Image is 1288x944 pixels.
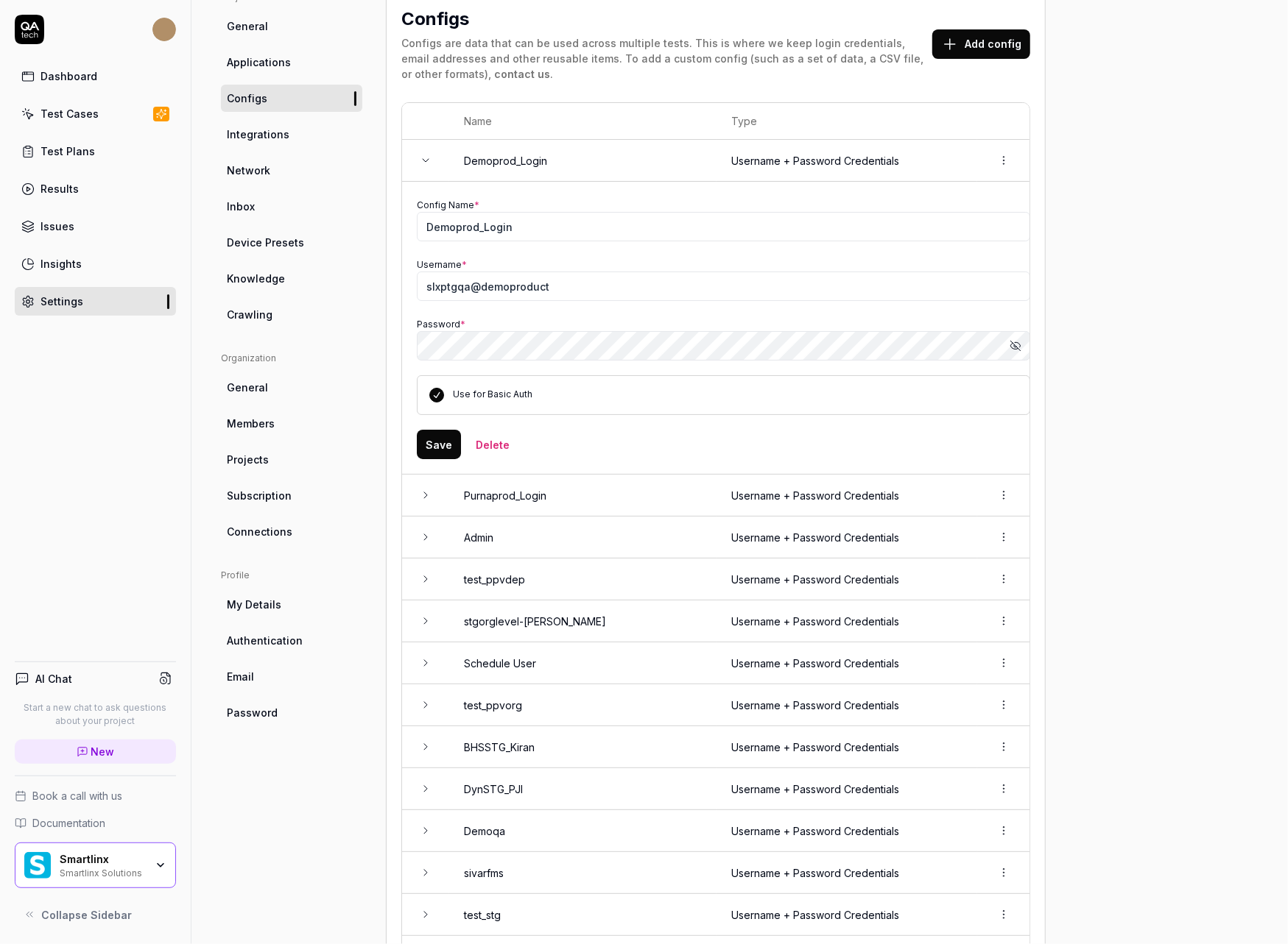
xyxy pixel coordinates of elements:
span: Applications [227,54,291,70]
td: stgorglevel-[PERSON_NAME] [449,600,717,642]
td: Admin [449,517,717,558]
td: Username + Password Credentials [717,642,977,684]
td: Username + Password Credentials [717,768,977,810]
h2: Configs [401,6,469,32]
span: Network [227,163,270,178]
td: BHSSTG_Kiran [449,726,717,768]
td: Demoprod_Login [449,140,717,182]
div: Dashboard [41,68,97,84]
a: Documentation [15,815,176,831]
a: Applications [221,49,362,76]
span: General [227,380,268,395]
span: Collapse Sidebar [41,907,132,923]
div: Smartlinx Solutions [60,866,145,878]
button: Add config [932,29,1030,59]
a: Device Presets [221,229,362,256]
div: Issues [41,219,74,234]
a: General [221,374,362,401]
h4: AI Chat [35,671,72,686]
td: sivarfms [449,852,717,894]
a: Connections [221,518,362,545]
span: Configs [227,91,267,106]
a: Configs [221,85,362,112]
td: Username + Password Credentials [717,600,977,642]
span: Connections [227,524,292,539]
td: Username + Password Credentials [717,140,977,182]
button: Smartlinx LogoSmartlinxSmartlinx Solutions [15,842,176,888]
td: test_ppvorg [449,684,717,726]
span: My Details [227,597,281,612]
span: General [227,18,268,34]
td: DynSTG_PJI [449,768,717,810]
div: Profile [221,569,362,582]
td: Username + Password Credentials [717,684,977,726]
a: Knowledge [221,265,362,292]
a: New [15,739,176,764]
input: My Config [417,212,1030,241]
a: My Details [221,591,362,618]
div: Results [41,181,79,196]
td: test_ppvdep [449,558,717,600]
button: Delete [467,430,518,459]
a: contact us [494,68,550,80]
span: Projects [227,452,269,467]
a: Dashboard [15,62,176,91]
a: Projects [221,446,362,473]
td: test_stg [449,894,717,936]
td: Username + Password Credentials [717,475,977,517]
a: Subscription [221,482,362,509]
td: Purnaprod_Login [449,475,717,517]
td: Username + Password Credentials [717,810,977,852]
span: Password [227,705,278,720]
a: Authentication [221,627,362,654]
span: Email [227,669,254,684]
td: Username + Password Credentials [717,726,977,768]
span: Integrations [227,127,289,142]
a: Test Cases [15,99,176,128]
label: Password [417,319,465,330]
td: Username + Password Credentials [717,894,977,936]
a: Crawling [221,301,362,328]
label: Use for Basic Auth [453,388,532,400]
div: Test Plans [41,143,95,159]
a: Insights [15,249,176,278]
span: Device Presets [227,235,304,250]
a: Inbox [221,193,362,220]
a: Integrations [221,121,362,148]
span: Inbox [227,199,255,214]
span: Subscription [227,488,292,503]
td: Username + Password Credentials [717,558,977,600]
div: Smartlinx [60,853,145,866]
a: Network [221,157,362,184]
a: General [221,13,362,40]
label: Config Name [417,199,479,210]
a: Book a call with us [15,788,176,803]
div: Insights [41,256,82,272]
a: Results [15,174,176,203]
td: Demoqa [449,810,717,852]
a: Issues [15,212,176,241]
a: Password [221,699,362,726]
div: Settings [41,294,83,309]
div: Organization [221,352,362,365]
td: Username + Password Credentials [717,852,977,894]
span: New [91,744,115,759]
a: Settings [15,287,176,316]
span: Knowledge [227,271,285,286]
td: Schedule User [449,642,717,684]
td: Username + Password Credentials [717,517,977,558]
a: Test Plans [15,137,176,166]
a: Members [221,410,362,437]
p: Start a new chat to ask questions about your project [15,701,176,728]
th: Name [449,103,717,140]
span: Authentication [227,633,303,648]
span: Crawling [227,307,272,322]
span: Members [227,416,275,431]
th: Type [717,103,977,140]
button: Collapse Sidebar [15,900,176,929]
img: Smartlinx Logo [24,852,51,879]
a: Email [221,663,362,690]
label: Username [417,259,467,270]
div: Configs are data that can be used across multiple tests. This is where we keep login credentials,... [401,35,932,82]
button: Save [417,430,461,459]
